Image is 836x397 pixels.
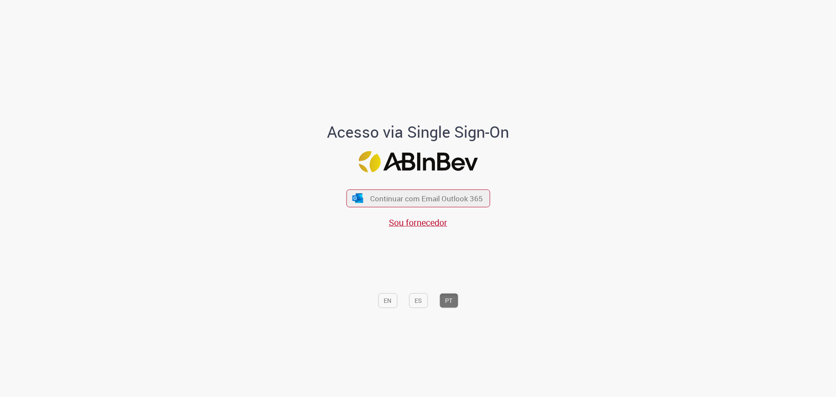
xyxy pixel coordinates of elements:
button: PT [439,293,458,308]
span: Continuar com Email Outlook 365 [370,193,483,204]
img: ícone Azure/Microsoft 360 [352,193,364,203]
button: ícone Azure/Microsoft 360 Continuar com Email Outlook 365 [346,189,490,207]
button: ES [409,293,428,308]
a: Sou fornecedor [389,217,447,228]
h1: Acesso via Single Sign-On [297,123,539,141]
button: EN [378,293,397,308]
img: Logo ABInBev [358,151,478,172]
